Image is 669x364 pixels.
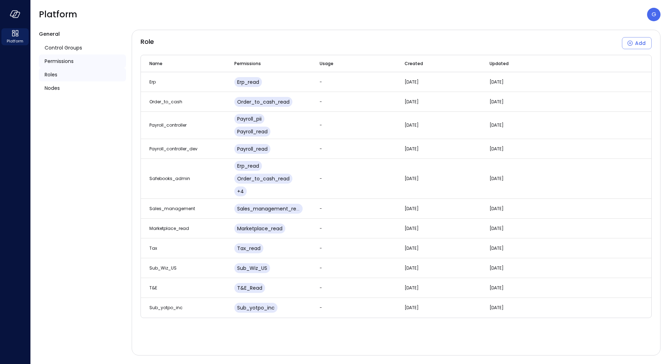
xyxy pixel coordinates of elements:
[39,54,126,68] a: Permissions
[405,99,419,105] span: [DATE]
[490,99,504,105] span: [DATE]
[45,71,57,79] span: Roles
[149,175,190,181] span: safebooks_admin
[237,79,259,86] span: erp_read
[149,122,187,128] span: payroll_controller
[320,245,322,251] span: -
[149,146,198,152] span: payroll_controller_dev
[320,305,322,311] span: -
[237,128,268,135] span: payroll_read
[45,84,60,92] span: Nodes
[234,60,261,67] span: Permissions
[405,245,419,251] span: [DATE]
[490,175,504,181] span: [DATE]
[320,206,322,212] span: -
[490,225,504,231] span: [DATE]
[320,265,322,271] span: -
[45,44,82,52] span: Control Groups
[39,68,126,81] a: Roles
[490,206,504,212] span: [DATE]
[149,79,156,85] span: erp
[490,245,504,251] span: [DATE]
[490,146,504,152] span: [DATE]
[405,122,419,128] span: [DATE]
[405,175,419,181] span: [DATE]
[320,122,322,128] span: -
[490,285,504,291] span: [DATE]
[320,60,333,67] span: Usage
[237,205,303,212] span: sales_management_read
[149,99,182,105] span: order_to_cash
[405,206,419,212] span: [DATE]
[39,30,60,37] span: General
[320,285,322,291] span: -
[320,175,322,181] span: -
[237,98,290,105] span: order_to_cash_read
[237,115,262,122] span: payroll_pii
[149,245,157,251] span: Tax
[149,225,189,231] span: Marketplace_read
[149,60,162,67] span: Name
[237,188,244,195] span: +4
[237,145,268,152] span: payroll_read
[237,162,259,169] span: erp_read
[237,225,282,232] span: Marketplace_read
[622,37,652,49] button: Add
[45,57,74,65] span: Permissions
[320,146,322,152] span: -
[39,81,126,95] a: Nodes
[405,225,419,231] span: [DATE]
[405,285,419,291] span: [DATE]
[405,60,423,67] span: Created
[7,37,23,45] span: Platform
[320,99,322,105] span: -
[652,10,656,19] p: G
[237,175,290,182] span: order_to_cash_read
[237,284,262,291] span: T&E_Read
[149,265,177,271] span: Sub_Wiz_US
[405,305,419,311] span: [DATE]
[237,245,261,252] span: Tax_read
[149,305,183,311] span: sub_yotpo_inc
[405,79,419,85] span: [DATE]
[405,146,419,152] span: [DATE]
[405,265,419,271] span: [DATE]
[149,285,157,291] span: T&E
[320,225,322,231] span: -
[320,79,322,85] span: -
[141,37,154,49] span: Role
[490,79,504,85] span: [DATE]
[39,9,77,20] span: Platform
[39,41,126,54] a: Control Groups
[490,60,509,67] span: Updated
[490,265,504,271] span: [DATE]
[647,8,661,21] div: Guy
[635,39,646,48] div: Add
[237,265,267,272] span: Sub_Wiz_US
[490,122,504,128] span: [DATE]
[490,305,504,311] span: [DATE]
[1,28,29,45] div: Platform
[149,206,195,212] span: sales_management
[237,304,275,311] span: sub_yotpo_inc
